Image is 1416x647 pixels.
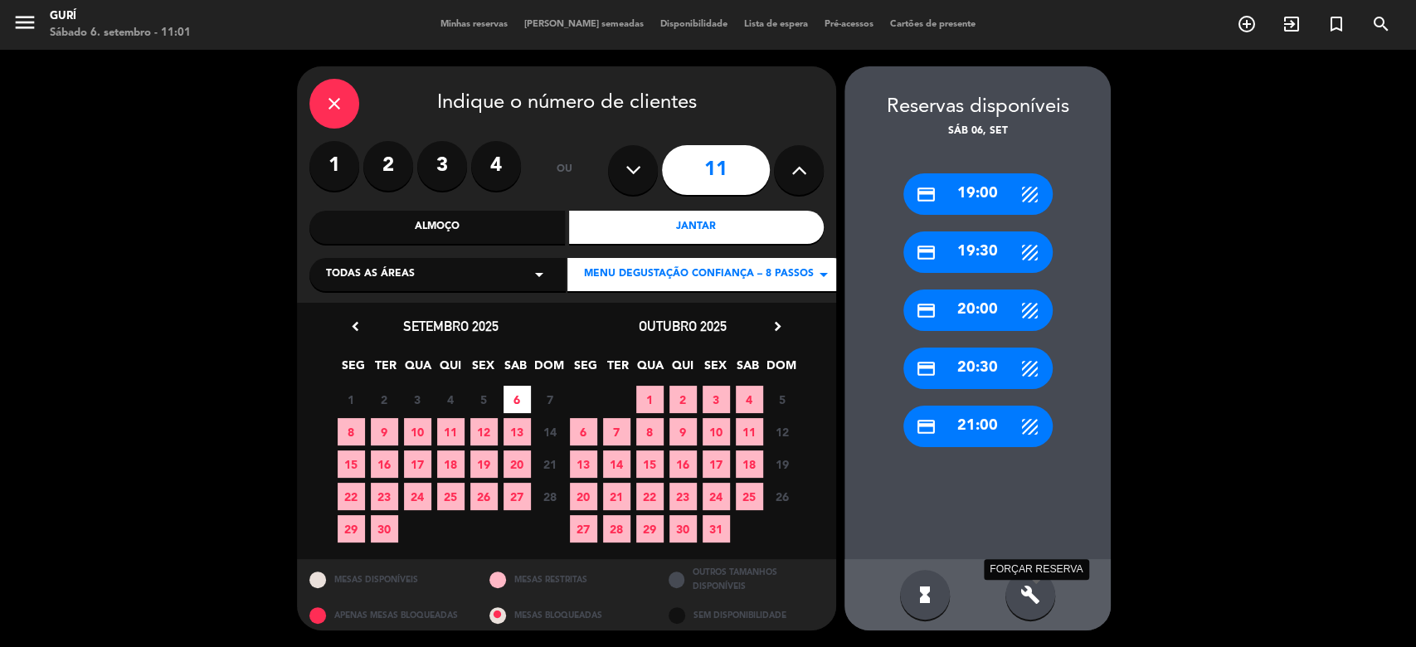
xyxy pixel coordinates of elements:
span: 24 [404,483,431,510]
span: DOM [766,356,794,383]
i: menu [12,10,37,35]
i: arrow_drop_down [814,265,834,285]
span: 6 [570,418,597,445]
span: Todas as áreas [326,266,415,283]
span: setembro 2025 [403,318,499,334]
label: 1 [309,141,359,191]
span: 28 [537,483,564,510]
div: Sábado 6. setembro - 11:01 [50,25,191,41]
span: 2 [669,386,697,413]
i: chevron_right [769,318,786,335]
span: SAB [734,356,762,383]
span: 23 [371,483,398,510]
i: credit_card [916,358,937,379]
div: 21:00 [903,406,1053,447]
span: 17 [703,450,730,478]
span: 3 [404,386,431,413]
span: 21 [537,450,564,478]
span: 1 [636,386,664,413]
span: 13 [504,418,531,445]
i: search [1371,14,1391,34]
span: 29 [636,515,664,542]
span: 28 [603,515,630,542]
span: 7 [537,386,564,413]
span: 25 [437,483,465,510]
span: 11 [736,418,763,445]
div: Sáb 06, set [844,124,1111,140]
span: 26 [769,483,796,510]
span: TER [372,356,400,383]
div: 20:30 [903,348,1053,389]
div: SEM DISPONIBILIDADE [656,600,836,630]
span: Disponibilidade [652,20,736,29]
span: 18 [437,450,465,478]
div: Gurí [50,8,191,25]
div: MESAS BLOQUEADAS [477,600,657,630]
div: Indique o número de clientes [309,79,824,129]
div: 20:00 [903,289,1053,331]
span: Cartões de presente [882,20,984,29]
span: TER [605,356,632,383]
i: chevron_left [347,318,364,335]
label: 4 [471,141,521,191]
span: 30 [371,515,398,542]
span: 29 [338,515,365,542]
span: 18 [736,450,763,478]
span: 12 [470,418,498,445]
span: Minhas reservas [432,20,516,29]
button: menu [12,10,37,41]
span: 4 [437,386,465,413]
span: 8 [636,418,664,445]
span: 10 [703,418,730,445]
span: 31 [703,515,730,542]
span: 16 [669,450,697,478]
div: Jantar [569,211,825,244]
i: turned_in_not [1326,14,1346,34]
span: MENU DEGUSTAÇÃO CONFIANÇA – 8 passos [584,266,814,283]
span: 14 [537,418,564,445]
span: QUA [405,356,432,383]
span: 8 [338,418,365,445]
span: 12 [769,418,796,445]
span: 6 [504,386,531,413]
span: SEX [470,356,497,383]
span: 16 [371,450,398,478]
span: 17 [404,450,431,478]
span: 10 [404,418,431,445]
span: Lista de espera [736,20,816,29]
span: 30 [669,515,697,542]
span: 9 [669,418,697,445]
span: 9 [371,418,398,445]
label: 3 [417,141,467,191]
i: exit_to_app [1282,14,1302,34]
span: 14 [603,450,630,478]
span: 11 [437,418,465,445]
div: MESAS DISPONÍVEIS [297,559,477,600]
span: 20 [570,483,597,510]
span: 19 [470,450,498,478]
span: 5 [769,386,796,413]
i: arrow_drop_down [529,265,549,285]
span: 2 [371,386,398,413]
span: 5 [470,386,498,413]
span: 19 [769,450,796,478]
i: close [324,94,344,114]
span: 22 [338,483,365,510]
div: ou [538,141,591,199]
i: credit_card [916,416,937,437]
span: 21 [603,483,630,510]
span: Pré-acessos [816,20,882,29]
span: 1 [338,386,365,413]
span: 23 [669,483,697,510]
span: SEG [340,356,367,383]
div: 19:30 [903,231,1053,273]
span: 27 [504,483,531,510]
span: QUI [437,356,465,383]
span: SAB [502,356,529,383]
span: 22 [636,483,664,510]
div: FORÇAR RESERVA [984,559,1089,580]
span: 27 [570,515,597,542]
span: 25 [736,483,763,510]
span: 15 [636,450,664,478]
i: credit_card [916,242,937,263]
